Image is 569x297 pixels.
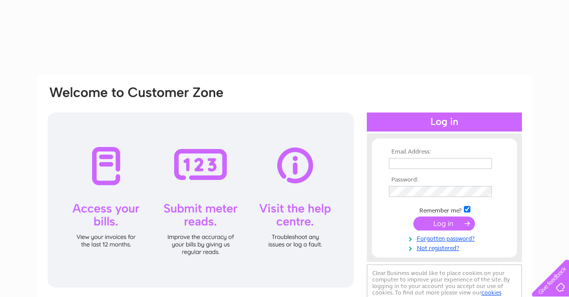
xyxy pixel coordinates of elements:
th: Email Address: [386,148,502,155]
td: Remember me? [386,204,502,214]
a: Forgotten password? [389,233,502,242]
a: Not registered? [389,242,502,252]
th: Password: [386,176,502,183]
input: Submit [413,216,475,230]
